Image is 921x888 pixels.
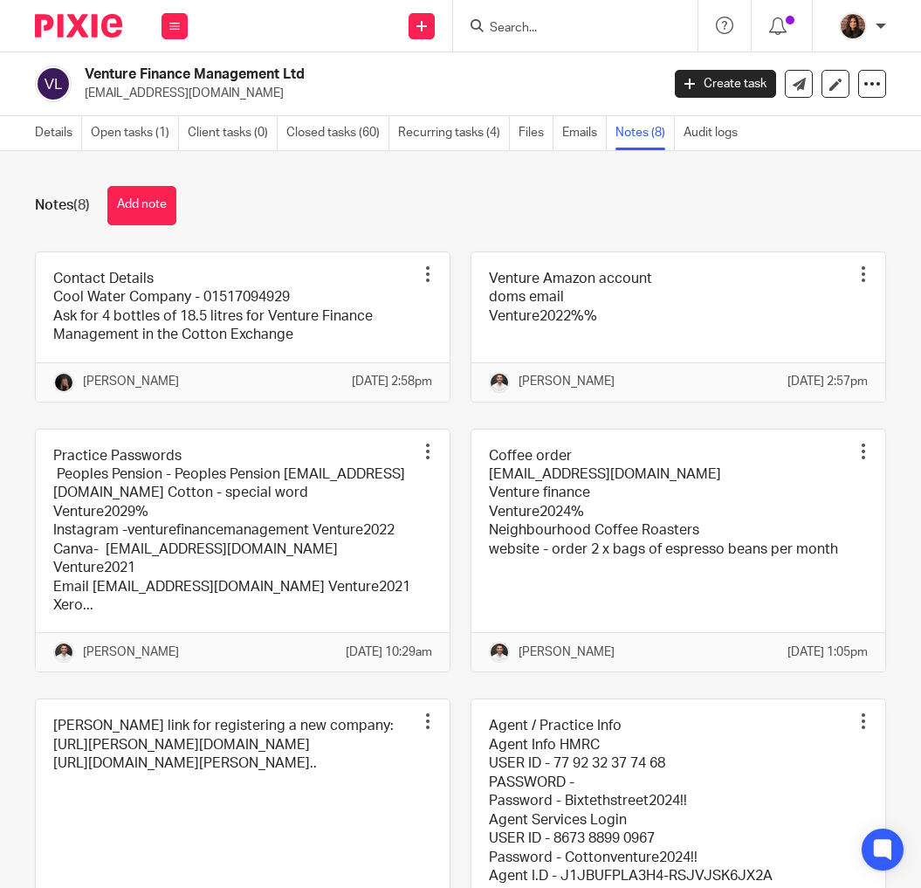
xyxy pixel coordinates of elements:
img: dom%20slack.jpg [489,642,510,663]
p: [DATE] 2:58pm [352,373,432,390]
p: [DATE] 2:57pm [787,373,868,390]
img: dom%20slack.jpg [489,372,510,393]
h2: Venture Finance Management Ltd [85,65,536,84]
a: Details [35,116,82,150]
p: [PERSON_NAME] [519,373,615,390]
p: [EMAIL_ADDRESS][DOMAIN_NAME] [85,85,649,102]
img: 455A9867.jpg [53,372,74,393]
a: Audit logs [684,116,746,150]
h1: Notes [35,196,90,215]
a: Notes (8) [615,116,675,150]
input: Search [488,21,645,37]
a: Client tasks (0) [188,116,278,150]
img: Pixie [35,14,122,38]
a: Recurring tasks (4) [398,116,510,150]
a: Create task [675,70,776,98]
p: [DATE] 1:05pm [787,644,868,661]
a: Closed tasks (60) [286,116,389,150]
span: (8) [73,198,90,212]
img: svg%3E [35,65,72,102]
a: Emails [562,116,607,150]
a: Files [519,116,553,150]
img: Headshot.jpg [839,12,867,40]
p: [PERSON_NAME] [519,644,615,661]
p: [DATE] 10:29am [346,644,432,661]
button: Add note [107,186,176,225]
a: Open tasks (1) [91,116,179,150]
img: dom%20slack.jpg [53,642,74,663]
p: [PERSON_NAME] [83,373,179,390]
p: [PERSON_NAME] [83,644,179,661]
